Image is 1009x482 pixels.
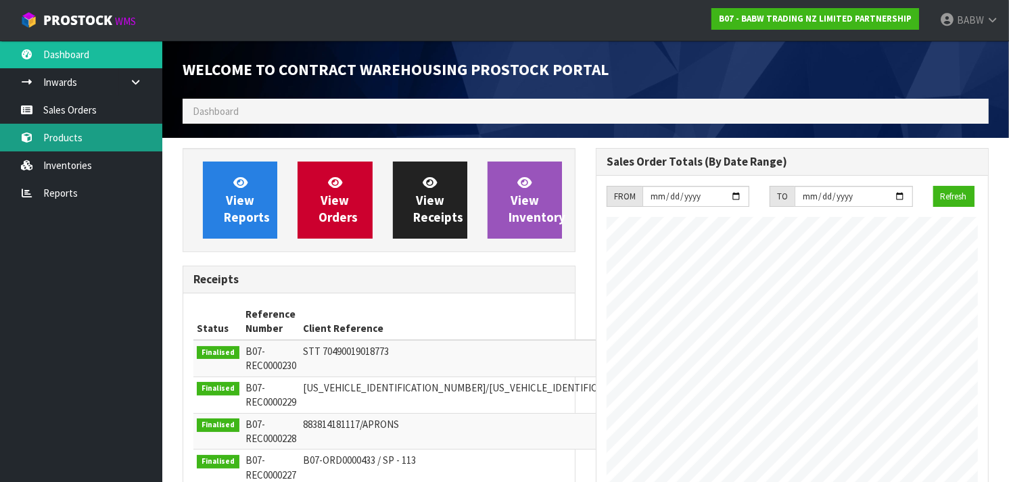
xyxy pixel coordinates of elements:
a: ViewReports [203,162,277,239]
span: View Orders [319,174,358,225]
span: Finalised [197,382,239,395]
span: View Receipts [414,174,464,225]
span: Welcome to Contract Warehousing ProStock Portal [183,59,609,79]
a: ViewInventory [488,162,562,239]
span: View Reports [224,174,270,225]
th: Reference Number [243,304,300,340]
span: STT 70490019018773 [304,345,390,358]
h3: Receipts [193,273,565,286]
a: ViewReceipts [393,162,467,239]
span: B07-REC0000230 [246,345,297,372]
span: Finalised [197,418,239,432]
span: B07-REC0000228 [246,418,297,445]
strong: B07 - BABW TRADING NZ LIMITED PARTNERSHIP [719,13,912,24]
a: ViewOrders [298,162,372,239]
span: B07-ORD0000433 / SP - 113 [304,454,417,466]
th: Client Reference [300,304,749,340]
div: FROM [607,186,642,208]
small: WMS [115,15,136,28]
div: TO [770,186,795,208]
span: B07-REC0000227 [246,454,297,481]
span: Finalised [197,455,239,468]
span: B07-REC0000229 [246,381,297,408]
span: BABW [957,14,984,26]
h3: Sales Order Totals (By Date Range) [607,155,978,168]
span: View Inventory [509,174,565,225]
img: cube-alt.png [20,11,37,28]
span: Dashboard [193,105,239,118]
button: Refresh [933,186,975,208]
th: Status [193,304,243,340]
span: Finalised [197,346,239,360]
span: 883814181117/APRONS [304,418,400,431]
span: ProStock [43,11,112,29]
span: [US_VEHICLE_IDENTIFICATION_NUMBER]/[US_VEHICLE_IDENTIFICATION_NUMBER]/STT70490019018 [304,381,745,394]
